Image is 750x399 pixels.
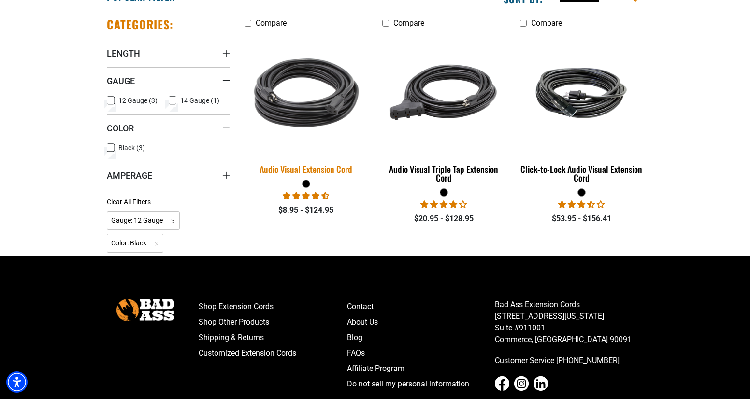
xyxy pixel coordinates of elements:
[495,353,643,369] a: call 833-674-1699
[107,17,173,32] h2: Categories:
[531,18,562,28] span: Compare
[107,170,152,181] span: Amperage
[239,31,374,155] img: black
[393,18,424,28] span: Compare
[116,299,174,321] img: Bad Ass Extension Cords
[420,200,467,209] span: 3.75 stars
[6,371,28,393] div: Accessibility Menu
[107,234,163,253] span: Color: Black
[118,97,158,104] span: 12 Gauge (3)
[107,48,140,59] span: Length
[107,215,180,225] a: Gauge: 12 Gauge
[107,197,155,207] a: Clear All Filters
[495,299,643,345] p: Bad Ass Extension Cords [STREET_ADDRESS][US_STATE] Suite #911001 Commerce, [GEOGRAPHIC_DATA] 90091
[107,198,151,206] span: Clear All Filters
[347,361,495,376] a: Affiliate Program
[347,345,495,361] a: FAQs
[382,32,505,188] a: black Audio Visual Triple Tap Extension Cord
[107,75,135,86] span: Gauge
[520,213,643,225] div: $53.95 - $156.41
[382,213,505,225] div: $20.95 - $128.95
[347,376,495,392] a: Do not sell my personal information
[107,40,230,67] summary: Length
[199,330,347,345] a: Shipping & Returns
[514,376,529,391] a: Instagram - open in a new tab
[199,314,347,330] a: Shop Other Products
[107,67,230,94] summary: Gauge
[199,345,347,361] a: Customized Extension Cords
[107,114,230,142] summary: Color
[118,144,145,151] span: Black (3)
[520,56,642,130] img: black
[245,32,368,179] a: black Audio Visual Extension Cord
[199,299,347,314] a: Shop Extension Cords
[347,330,495,345] a: Blog
[107,123,134,134] span: Color
[347,314,495,330] a: About Us
[107,162,230,189] summary: Amperage
[107,238,163,247] a: Color: Black
[558,200,605,209] span: 3.50 stars
[245,165,368,173] div: Audio Visual Extension Cord
[107,211,180,230] span: Gauge: 12 Gauge
[382,165,505,182] div: Audio Visual Triple Tap Extension Cord
[180,97,219,104] span: 14 Gauge (1)
[347,299,495,314] a: Contact
[283,191,329,200] span: 4.70 stars
[520,165,643,182] div: Click-to-Lock Audio Visual Extension Cord
[383,37,505,148] img: black
[534,376,548,391] a: LinkedIn - open in a new tab
[256,18,287,28] span: Compare
[495,376,509,391] a: Facebook - open in a new tab
[245,204,368,216] div: $8.95 - $124.95
[520,32,643,188] a: black Click-to-Lock Audio Visual Extension Cord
